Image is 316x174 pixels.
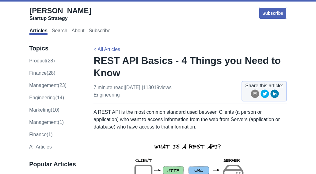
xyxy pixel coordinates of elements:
[29,144,52,149] a: All Articles
[29,120,64,125] a: Management(1)
[29,83,67,88] a: management(23)
[29,132,52,137] a: Finance(1)
[72,28,85,35] a: About
[93,109,287,131] p: A REST API is the most common standard used between Clients (a person or application) who want to...
[29,6,91,15] span: [PERSON_NAME]
[29,28,48,35] a: Articles
[29,70,55,76] a: finance(28)
[259,7,287,19] a: Subscribe
[89,28,110,35] a: Subscribe
[29,6,91,22] a: [PERSON_NAME]Startup Strategy
[29,45,81,52] h3: Topics
[93,84,171,99] p: 7 minute read | [DATE]
[93,47,120,52] a: < All Articles
[142,85,172,90] span: | 113019 views
[93,92,120,97] a: engineering
[52,28,67,35] a: Search
[29,160,81,168] h3: Popular Articles
[29,58,55,63] a: product(28)
[29,95,64,100] a: engineering(14)
[93,54,287,79] h1: REST API Basics - 4 Things you Need to Know
[261,89,269,100] button: twitter
[270,89,279,100] button: linkedin
[29,15,91,22] div: Startup Strategy
[245,82,283,89] span: Share this article:
[251,89,259,100] button: email
[29,107,59,113] a: marketing(10)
